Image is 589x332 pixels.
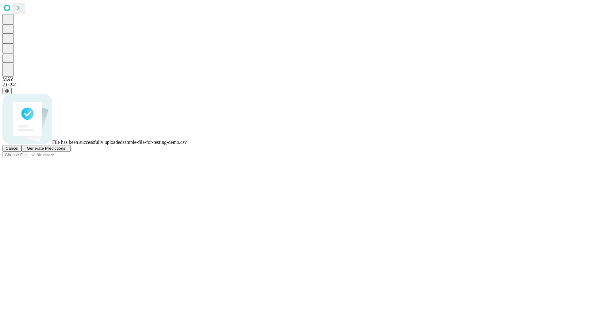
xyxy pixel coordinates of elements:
span: Generate Predictions [27,146,65,151]
button: @ [2,88,12,94]
button: Cancel [2,145,21,152]
span: File has been successfully uploaded [52,140,122,145]
span: sample-file-for-testing-demo.csv [122,140,187,145]
div: 2.0.241 [2,82,587,88]
span: @ [5,89,9,93]
button: Generate Predictions [21,145,71,152]
div: MAY [2,77,587,82]
span: Cancel [6,146,18,151]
